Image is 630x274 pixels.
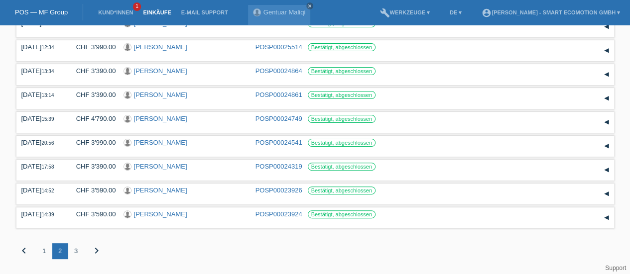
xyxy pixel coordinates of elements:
[41,188,54,193] span: 14:52
[255,91,302,98] a: POSP00024861
[308,186,376,194] label: Bestätigt, abgeschlossen
[599,67,614,82] div: auf-/zuklappen
[91,245,103,257] i: chevron_right
[308,163,376,171] label: Bestätigt, abgeschlossen
[134,43,187,51] a: [PERSON_NAME]
[375,9,435,15] a: buildWerkzeuge ▾
[134,91,187,98] a: [PERSON_NAME]
[21,139,61,146] div: [DATE]
[21,67,61,75] div: [DATE]
[36,243,52,259] div: 1
[21,163,61,170] div: [DATE]
[599,19,614,34] div: auf-/zuklappen
[69,163,116,170] div: CHF 3'390.00
[379,8,389,18] i: build
[21,43,61,51] div: [DATE]
[255,163,302,170] a: POSP00024319
[41,45,54,50] span: 12:34
[599,210,614,225] div: auf-/zuklappen
[445,9,467,15] a: DE ▾
[21,210,61,218] div: [DATE]
[255,115,302,122] a: POSP00024749
[93,9,138,15] a: Kund*innen
[255,139,302,146] a: POSP00024541
[69,43,116,51] div: CHF 3'990.00
[18,245,30,257] i: chevron_left
[21,186,61,194] div: [DATE]
[599,43,614,58] div: auf-/zuklappen
[308,43,376,51] label: Bestätigt, abgeschlossen
[134,139,187,146] a: [PERSON_NAME]
[15,8,68,16] a: POS — MF Group
[68,243,84,259] div: 3
[69,139,116,146] div: CHF 3'990.00
[41,21,54,26] span: 20:23
[308,115,376,123] label: Bestätigt, abgeschlossen
[69,67,116,75] div: CHF 3'390.00
[306,2,313,9] a: close
[69,91,116,98] div: CHF 3'390.00
[133,2,141,11] span: 1
[599,186,614,201] div: auf-/zuklappen
[41,92,54,98] span: 13:14
[69,115,116,122] div: CHF 4'790.00
[41,69,54,74] span: 13:34
[41,212,54,217] span: 14:39
[69,210,116,218] div: CHF 3'590.00
[308,210,376,218] label: Bestätigt, abgeschlossen
[599,115,614,130] div: auf-/zuklappen
[134,210,187,218] a: [PERSON_NAME]
[255,67,302,75] a: POSP00024864
[52,243,68,259] div: 2
[21,91,61,98] div: [DATE]
[41,116,54,122] span: 15:39
[255,186,302,194] a: POSP00023926
[134,186,187,194] a: [PERSON_NAME]
[21,115,61,122] div: [DATE]
[255,210,302,218] a: POSP00023924
[134,115,187,122] a: [PERSON_NAME]
[41,140,54,146] span: 20:56
[69,186,116,194] div: CHF 3'590.00
[134,67,187,75] a: [PERSON_NAME]
[138,9,176,15] a: Einkäufe
[477,9,625,15] a: account_circle[PERSON_NAME] - Smart Ecomotion GmbH ▾
[308,139,376,147] label: Bestätigt, abgeschlossen
[176,9,233,15] a: E-Mail Support
[41,164,54,170] span: 17:58
[308,67,376,75] label: Bestätigt, abgeschlossen
[482,8,492,18] i: account_circle
[599,139,614,154] div: auf-/zuklappen
[605,265,626,272] a: Support
[255,43,302,51] a: POSP00025514
[308,91,376,99] label: Bestätigt, abgeschlossen
[599,163,614,178] div: auf-/zuklappen
[134,163,187,170] a: [PERSON_NAME]
[263,8,306,16] a: Gentuar Maliqi
[599,91,614,106] div: auf-/zuklappen
[307,3,312,8] i: close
